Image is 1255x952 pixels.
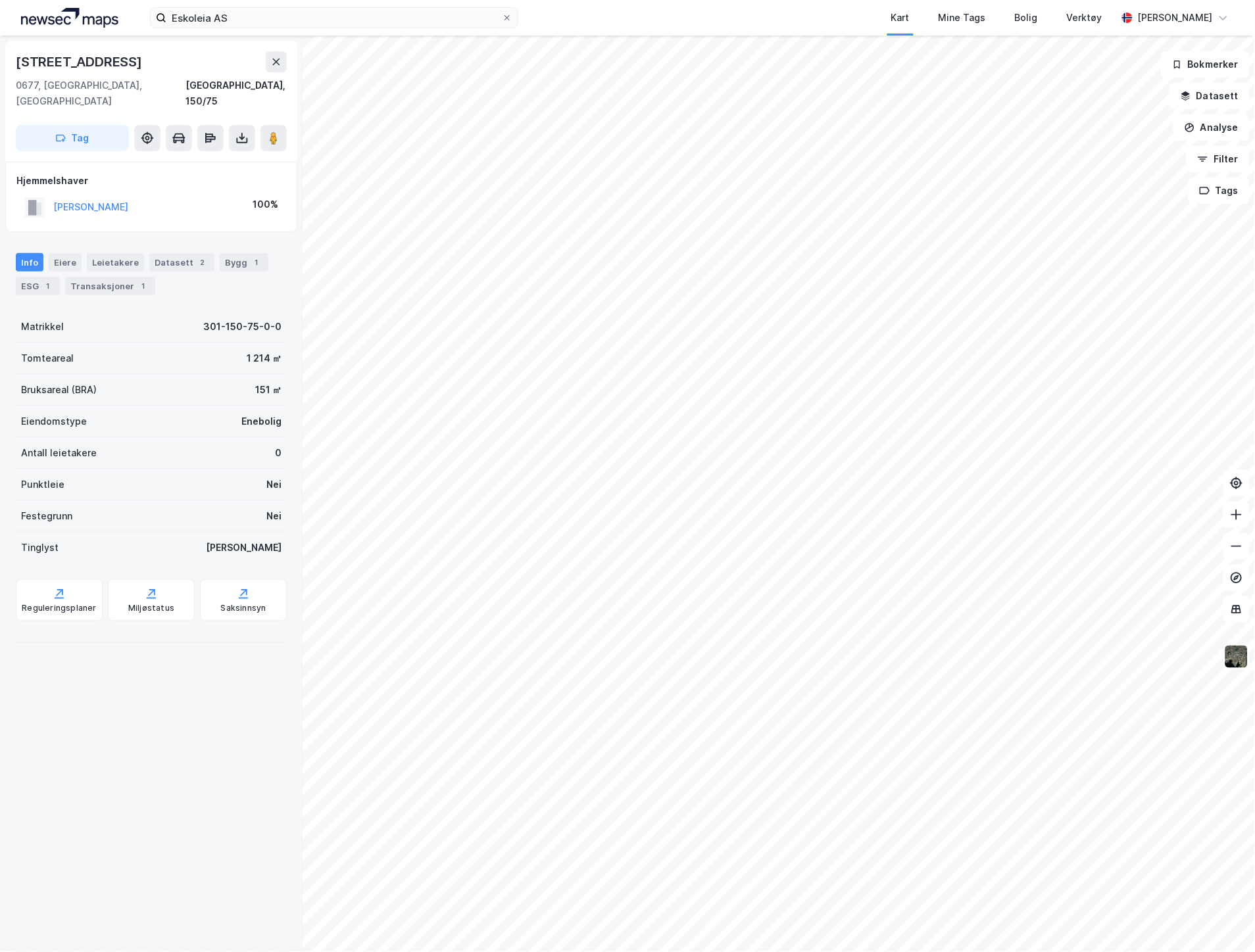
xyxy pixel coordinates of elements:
[21,508,72,524] div: Festegrunn
[1138,10,1213,26] div: [PERSON_NAME]
[1169,83,1250,109] button: Datasett
[1015,10,1038,26] div: Bolig
[266,477,282,492] div: Nei
[1189,178,1250,204] button: Tags
[939,10,986,26] div: Mine Tags
[21,445,97,461] div: Antall leietakere
[21,477,64,492] div: Punktleie
[16,173,286,189] div: Hjemmelshaver
[137,279,150,293] div: 1
[21,8,118,28] img: logo.a4113a55bc3d86da70a041830d287a7e.svg
[21,382,97,398] div: Bruksareal (BRA)
[149,253,214,272] div: Datasett
[247,350,282,366] div: 1 214 ㎡
[185,78,287,109] div: [GEOGRAPHIC_DATA], 150/75
[22,603,96,613] div: Reguleringsplaner
[41,279,55,293] div: 1
[16,277,60,295] div: ESG
[1224,644,1249,669] img: 9k=
[16,51,145,72] div: [STREET_ADDRESS]
[1173,114,1250,141] button: Analyse
[220,253,268,272] div: Bygg
[49,253,82,272] div: Eiere
[21,540,59,556] div: Tinglyst
[65,277,155,295] div: Transaksjoner
[250,256,263,269] div: 1
[891,10,910,26] div: Kart
[196,256,209,269] div: 2
[128,603,174,613] div: Miljøstatus
[1067,10,1102,26] div: Verktøy
[166,8,502,28] input: Søk på adresse, matrikkel, gårdeiere, leietakere eller personer
[275,445,282,461] div: 0
[253,197,278,212] div: 100%
[1189,889,1255,952] div: Kontrollprogram for chat
[16,125,129,151] button: Tag
[16,78,185,109] div: 0677, [GEOGRAPHIC_DATA], [GEOGRAPHIC_DATA]
[16,253,43,272] div: Info
[1161,51,1250,78] button: Bokmerker
[21,414,87,429] div: Eiendomstype
[266,508,282,524] div: Nei
[221,603,266,613] div: Saksinnsyn
[203,319,282,335] div: 301-150-75-0-0
[206,540,282,556] div: [PERSON_NAME]
[21,350,74,366] div: Tomteareal
[87,253,144,272] div: Leietakere
[1189,889,1255,952] iframe: Chat Widget
[1187,146,1250,172] button: Filter
[241,414,282,429] div: Enebolig
[255,382,282,398] div: 151 ㎡
[21,319,64,335] div: Matrikkel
